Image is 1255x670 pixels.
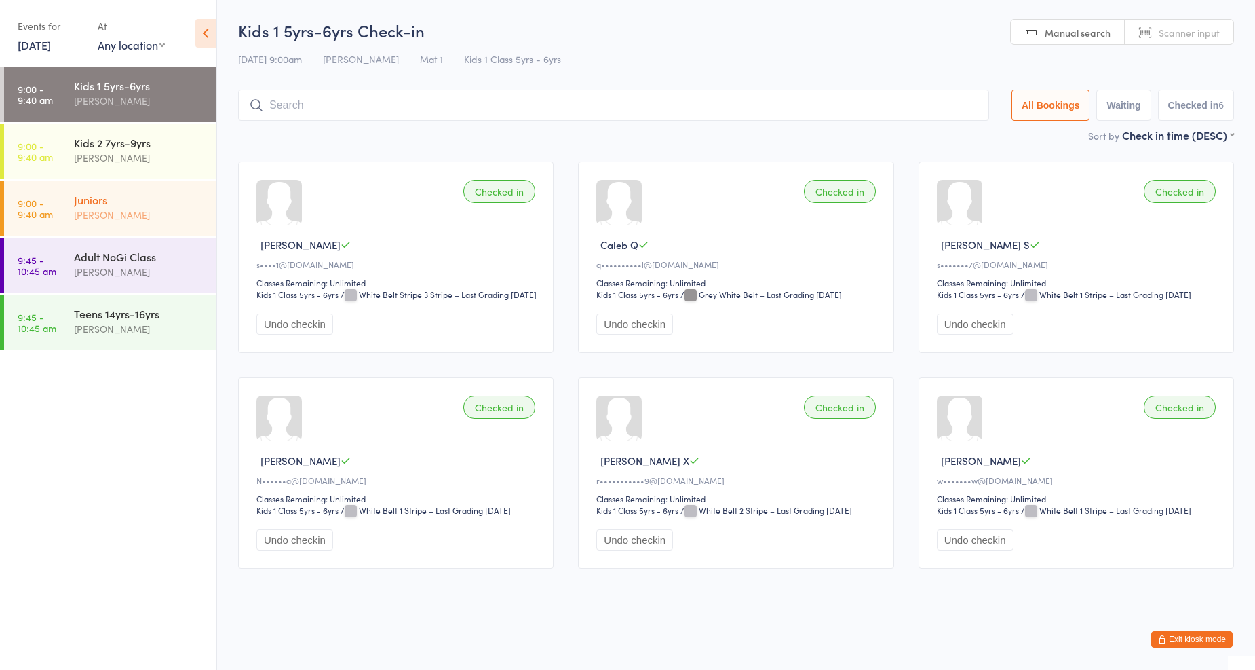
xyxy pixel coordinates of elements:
span: Kids 1 Class 5yrs - 6yrs [464,52,561,66]
div: [PERSON_NAME] [74,93,205,109]
div: q••••••••••l@[DOMAIN_NAME] [596,259,879,270]
div: Kids 2 7yrs-9yrs [74,135,205,150]
button: Undo checkin [596,529,673,551]
span: [PERSON_NAME] X [600,453,689,468]
div: Classes Remaining: Unlimited [256,493,539,504]
button: Undo checkin [596,314,673,335]
div: s•••••••7@[DOMAIN_NAME] [937,259,1220,270]
button: Undo checkin [256,314,333,335]
time: 9:00 - 9:40 am [18,141,53,162]
div: r•••••••••••9@[DOMAIN_NAME] [596,474,879,486]
button: Exit kiosk mode [1151,631,1233,648]
span: Caleb Q [600,238,638,252]
span: [PERSON_NAME] S [941,238,1030,252]
time: 9:00 - 9:40 am [18,198,53,219]
div: Teens 14yrs-16yrs [74,306,205,321]
time: 9:45 - 10:45 am [18,312,56,333]
span: / White Belt 2 Stripe – Last Grading [DATE] [680,504,852,516]
button: All Bookings [1011,90,1090,121]
span: [DATE] 9:00am [238,52,302,66]
span: [PERSON_NAME] [260,453,341,468]
div: Kids 1 5yrs-6yrs [74,78,205,93]
div: w•••••••w@[DOMAIN_NAME] [937,474,1220,486]
span: / White Belt 1 Stripe – Last Grading [DATE] [1021,289,1191,300]
div: Kids 1 Class 5yrs - 6yrs [256,289,339,300]
a: 9:00 -9:40 amJuniors[PERSON_NAME] [4,181,216,236]
div: N••••••a@[DOMAIN_NAME] [256,474,539,486]
div: s••••1@[DOMAIN_NAME] [256,259,539,270]
span: / White Belt 1 Stripe – Last Grading [DATE] [341,504,511,516]
div: Checked in [463,396,535,419]
span: / White Belt Stripe 3 Stripe – Last Grading [DATE] [341,289,537,300]
div: Kids 1 Class 5yrs - 6yrs [596,289,678,300]
div: 6 [1218,100,1224,111]
input: Search [238,90,989,121]
div: [PERSON_NAME] [74,207,205,223]
button: Undo checkin [256,529,333,551]
a: [DATE] [18,37,51,52]
div: [PERSON_NAME] [74,264,205,280]
div: Classes Remaining: Unlimited [596,277,879,289]
div: Checked in [1144,396,1216,419]
div: [PERSON_NAME] [74,321,205,337]
div: Classes Remaining: Unlimited [937,277,1220,289]
span: Scanner input [1159,26,1220,39]
div: Checked in [463,180,535,203]
div: Kids 1 Class 5yrs - 6yrs [256,504,339,516]
div: Classes Remaining: Unlimited [596,493,879,504]
a: 9:45 -10:45 amAdult NoGi Class[PERSON_NAME] [4,238,216,293]
button: Checked in6 [1158,90,1235,121]
div: Check in time (DESC) [1122,128,1234,143]
div: Checked in [804,180,876,203]
a: 9:00 -9:40 amKids 1 5yrs-6yrs[PERSON_NAME] [4,67,216,122]
time: 9:45 - 10:45 am [18,255,56,276]
div: Any location [98,37,165,52]
span: [PERSON_NAME] [941,453,1021,468]
h2: Kids 1 5yrs-6yrs Check-in [238,19,1234,41]
label: Sort by [1088,129,1119,143]
div: Classes Remaining: Unlimited [256,277,539,289]
div: Checked in [1144,180,1216,203]
div: Checked in [804,396,876,419]
span: Manual search [1045,26,1111,39]
span: [PERSON_NAME] [260,238,341,252]
time: 9:00 - 9:40 am [18,83,53,105]
span: / White Belt 1 Stripe – Last Grading [DATE] [1021,504,1191,516]
span: / Grey White Belt – Last Grading [DATE] [680,289,842,300]
a: 9:45 -10:45 amTeens 14yrs-16yrs[PERSON_NAME] [4,295,216,350]
div: Kids 1 Class 5yrs - 6yrs [937,504,1019,516]
div: Classes Remaining: Unlimited [937,493,1220,504]
div: At [98,15,165,37]
div: Juniors [74,192,205,207]
div: Events for [18,15,84,37]
div: Kids 1 Class 5yrs - 6yrs [937,289,1019,300]
a: 9:00 -9:40 amKids 2 7yrs-9yrs[PERSON_NAME] [4,124,216,179]
button: Undo checkin [937,314,1013,335]
div: Adult NoGi Class [74,249,205,264]
div: Kids 1 Class 5yrs - 6yrs [596,504,678,516]
span: Mat 1 [420,52,443,66]
button: Undo checkin [937,529,1013,551]
button: Waiting [1096,90,1151,121]
div: [PERSON_NAME] [74,150,205,166]
span: [PERSON_NAME] [323,52,399,66]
